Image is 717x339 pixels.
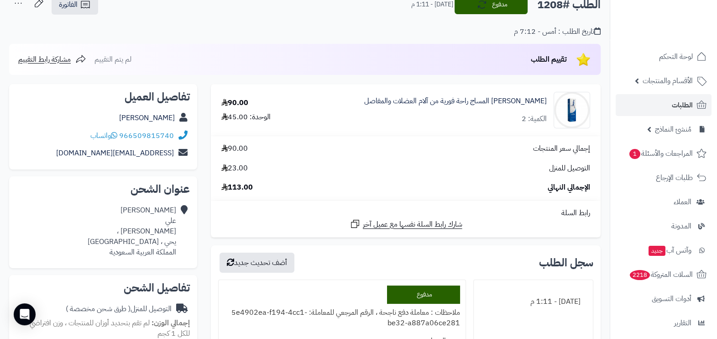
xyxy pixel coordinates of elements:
[674,196,691,208] span: العملاء
[479,293,587,311] div: [DATE] - 1:11 م
[224,304,460,332] div: ملاحظات : معاملة دفع ناجحة ، الرقم المرجعي للمعاملة: 5e4902ea-f194-4cc1-be32-a887a06ce281
[119,130,174,141] a: 966509815740
[221,182,253,193] span: 113.00
[215,208,597,218] div: رابط السلة
[616,312,712,334] a: التقارير
[616,167,712,189] a: طلبات الإرجاع
[94,54,131,65] span: لم يتم التقييم
[616,46,712,68] a: لوحة التحكم
[363,219,462,230] span: شارك رابط السلة نفسها مع عميل آخر
[533,143,590,154] span: إجمالي سعر المنتجات
[88,205,176,257] div: [PERSON_NAME] علي [PERSON_NAME] ، يحي ، [GEOGRAPHIC_DATA] المملكة العربية السعودية
[221,98,248,108] div: 90.00
[616,264,712,286] a: السلات المتروكة2218
[630,270,650,280] span: 2218
[16,91,190,102] h2: تفاصيل العميل
[16,184,190,195] h2: عنوان الشحن
[656,171,693,184] span: طلبات الإرجاع
[616,143,712,164] a: المراجعات والأسئلة1
[643,74,693,87] span: الأقسام والمنتجات
[652,292,691,305] span: أدوات التسويق
[648,244,691,257] span: وآتس آب
[649,246,665,256] span: جديد
[629,268,693,281] span: السلات المتروكة
[522,114,547,124] div: الكمية: 2
[616,239,712,261] a: وآتس آبجديد
[672,99,693,111] span: الطلبات
[387,286,460,304] div: مدفوع
[221,163,248,174] span: 23.00
[350,218,462,230] a: شارك رابط السلة نفسها مع عميل آخر
[655,123,691,136] span: مُنشئ النماذج
[628,147,693,160] span: المراجعات والأسئلة
[221,143,248,154] span: 90.00
[16,282,190,293] h2: تفاصيل الشحن
[616,191,712,213] a: العملاء
[221,112,271,122] div: الوحدة: 45.00
[616,288,712,310] a: أدوات التسويق
[514,26,601,37] div: تاريخ الطلب : أمس - 7:12 م
[531,54,567,65] span: تقييم الطلب
[66,304,172,314] div: التوصيل للمنزل
[152,318,190,328] strong: إجمالي الوزن:
[56,148,174,159] a: [EMAIL_ADDRESS][DOMAIN_NAME]
[18,54,71,65] span: مشاركة رابط التقييم
[119,112,175,123] a: [PERSON_NAME]
[548,182,590,193] span: الإجمالي النهائي
[549,163,590,174] span: التوصيل للمنزل
[66,303,131,314] span: ( طرق شحن مخصصة )
[30,318,190,339] span: لم تقم بتحديد أوزان للمنتجات ، وزن افتراضي للكل 1 كجم
[616,215,712,237] a: المدونة
[616,94,712,116] a: الطلبات
[539,257,593,268] h3: سجل الطلب
[220,253,294,273] button: أضف تحديث جديد
[554,92,590,128] img: 1757539690-Rulax%20Massage%20cream%2050%20ml--1-90x90.jpg
[364,96,547,106] a: [PERSON_NAME] المساج راحة فورية من آلام العضلات والمفاصل
[671,220,691,233] span: المدونة
[14,303,36,325] div: Open Intercom Messenger
[90,130,117,141] a: واتساب
[629,149,640,159] span: 1
[674,317,691,329] span: التقارير
[659,50,693,63] span: لوحة التحكم
[18,54,86,65] a: مشاركة رابط التقييم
